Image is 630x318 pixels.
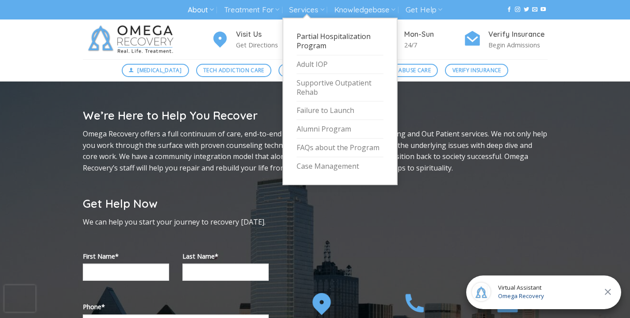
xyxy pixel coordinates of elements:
[359,64,438,77] a: Substance Abuse Care
[137,66,182,74] span: [MEDICAL_DATA]
[515,7,520,13] a: Follow on Instagram
[224,2,279,18] a: Treatment For
[289,2,324,18] a: Services
[203,66,264,74] span: Tech Addiction Care
[83,108,548,123] h2: We’re Here to Help You Recover
[83,128,548,174] p: Omega Recovery offers a full continuum of care, end-to-end with Treatment Homes, Sober Living and...
[83,251,169,261] label: First Name*
[278,64,352,77] a: Mental Health Care
[236,40,295,50] p: Get Directions
[488,40,548,50] p: Begin Admissions
[83,19,182,59] img: Omega Recovery
[122,64,189,77] a: [MEDICAL_DATA]
[297,55,383,74] a: Adult IOP
[297,139,383,157] a: FAQs about the Program
[404,40,464,50] p: 24/7
[464,29,548,50] a: Verify Insurance Begin Admissions
[83,217,269,228] p: We can help you start your journey to recovery [DATE].
[297,101,383,120] a: Failure to Launch
[236,29,295,40] h4: Visit Us
[182,251,269,261] label: Last Name*
[524,7,529,13] a: Follow on Twitter
[445,64,508,77] a: Verify Insurance
[297,74,383,102] a: Supportive Outpatient Rehab
[334,2,395,18] a: Knowledgebase
[506,7,512,13] a: Follow on Facebook
[297,27,383,55] a: Partial Hospitalization Program
[211,29,295,50] a: Visit Us Get Directions
[83,196,269,211] h2: Get Help Now
[452,66,501,74] span: Verify Insurance
[532,7,537,13] a: Send us an email
[366,66,431,74] span: Substance Abuse Care
[541,7,546,13] a: Follow on YouTube
[188,2,214,18] a: About
[297,157,383,175] a: Case Management
[196,64,272,77] a: Tech Addiction Care
[404,29,464,40] h4: Mon-Sun
[406,2,442,18] a: Get Help
[297,120,383,139] a: Alumni Program
[83,302,269,312] label: Phone*
[488,29,548,40] h4: Verify Insurance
